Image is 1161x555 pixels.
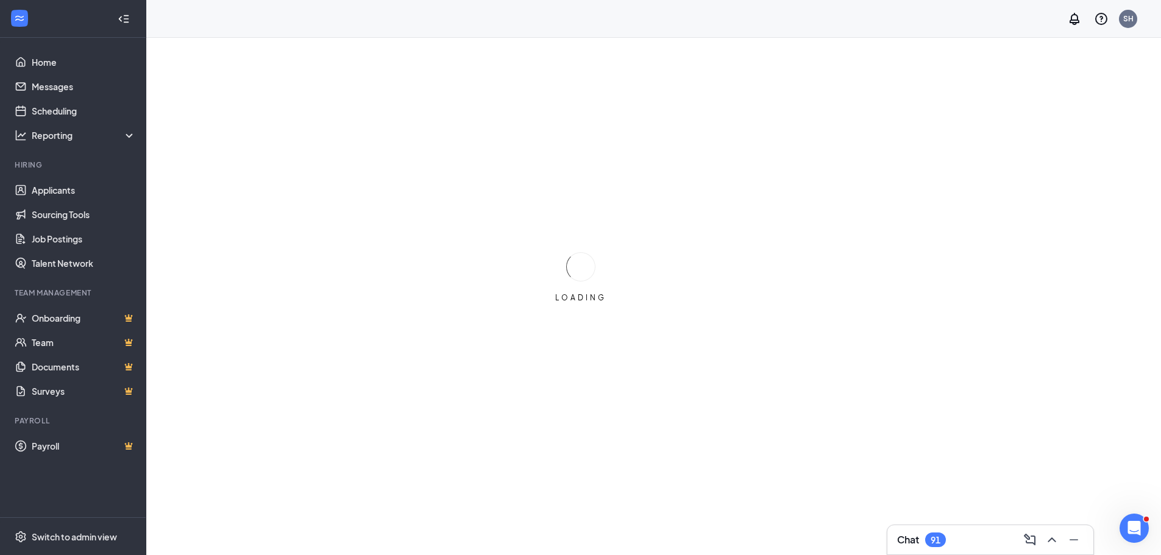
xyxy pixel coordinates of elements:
a: SurveysCrown [32,379,136,403]
svg: Analysis [15,129,27,141]
svg: QuestionInfo [1094,12,1109,26]
a: OnboardingCrown [32,306,136,330]
div: LOADING [550,292,611,303]
a: TeamCrown [32,330,136,355]
div: Team Management [15,288,133,298]
a: Job Postings [32,227,136,251]
a: Messages [32,74,136,99]
svg: Settings [15,531,27,543]
div: Hiring [15,160,133,170]
svg: WorkstreamLogo [13,12,26,24]
button: Minimize [1064,530,1084,550]
a: Home [32,50,136,74]
a: DocumentsCrown [32,355,136,379]
svg: ComposeMessage [1023,532,1037,547]
div: Switch to admin view [32,531,117,543]
button: ComposeMessage [1020,530,1040,550]
a: Talent Network [32,251,136,275]
div: Reporting [32,129,137,141]
svg: Notifications [1067,12,1082,26]
div: SH [1123,13,1134,24]
svg: Minimize [1067,532,1081,547]
a: Sourcing Tools [32,202,136,227]
div: 91 [931,535,940,545]
button: ChevronUp [1042,530,1062,550]
svg: ChevronUp [1045,532,1059,547]
svg: Collapse [118,13,130,25]
iframe: Intercom live chat [1120,514,1149,543]
h3: Chat [897,533,919,546]
a: Applicants [32,178,136,202]
a: Scheduling [32,99,136,123]
div: Payroll [15,415,133,426]
a: PayrollCrown [32,434,136,458]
